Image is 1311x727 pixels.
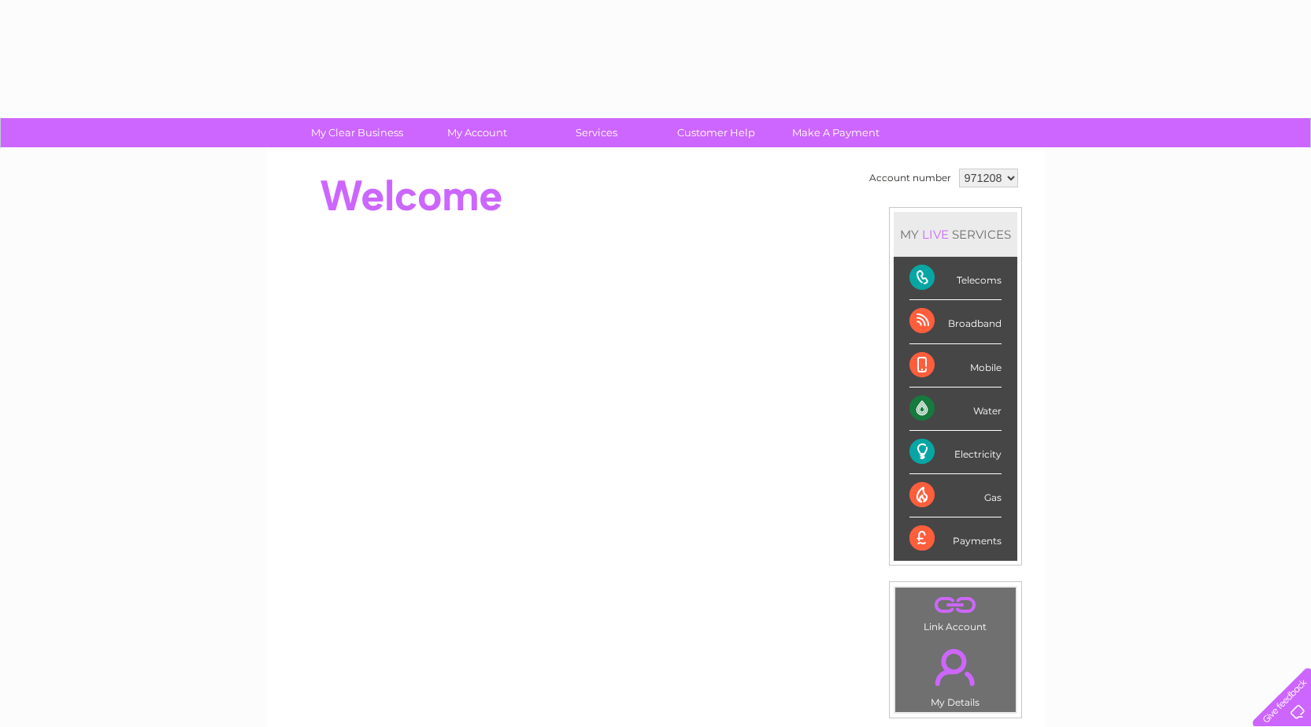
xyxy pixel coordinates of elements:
div: LIVE [919,227,952,242]
div: MY SERVICES [894,212,1017,257]
a: Customer Help [651,118,781,147]
a: . [899,640,1012,695]
a: My Clear Business [292,118,422,147]
a: Services [531,118,661,147]
a: . [899,592,1012,619]
div: Broadband [909,300,1002,343]
div: Water [909,388,1002,431]
td: My Details [894,636,1017,713]
a: Make A Payment [771,118,901,147]
a: My Account [412,118,542,147]
div: Payments [909,517,1002,560]
td: Account number [865,165,955,191]
div: Electricity [909,431,1002,474]
div: Mobile [909,344,1002,388]
div: Gas [909,474,1002,517]
td: Link Account [894,587,1017,636]
div: Telecoms [909,257,1002,300]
